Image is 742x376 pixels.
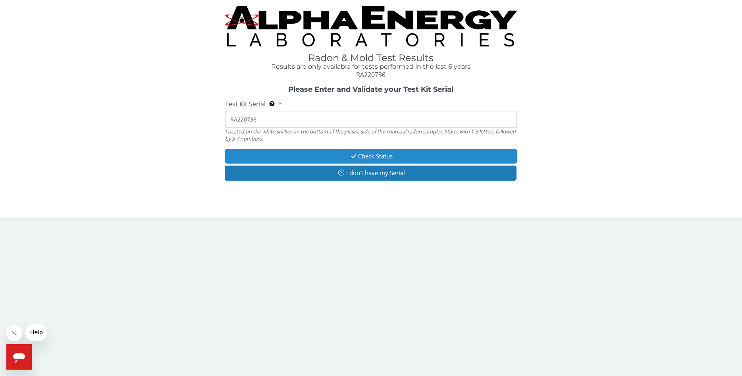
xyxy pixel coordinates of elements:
h4: Results are only available for tests performed in the last 6 years [225,63,517,70]
h1: Radon & Mold Test Results [225,53,517,63]
iframe: Button to launch messaging window [6,344,32,370]
iframe: Message from company [25,324,46,341]
span: RA220736 [356,70,385,79]
div: Located on the white sticker on the bottom of the plastic side of the charcoal radon sampler. Sta... [225,128,517,143]
img: TightCrop.jpg [225,6,517,46]
button: Check Status [225,149,517,164]
span: Test Kit Serial [225,100,266,108]
button: I don't have my Serial [225,166,517,180]
strong: Please Enter and Validate your Test Kit Serial [288,85,453,94]
iframe: Close message [6,325,22,341]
